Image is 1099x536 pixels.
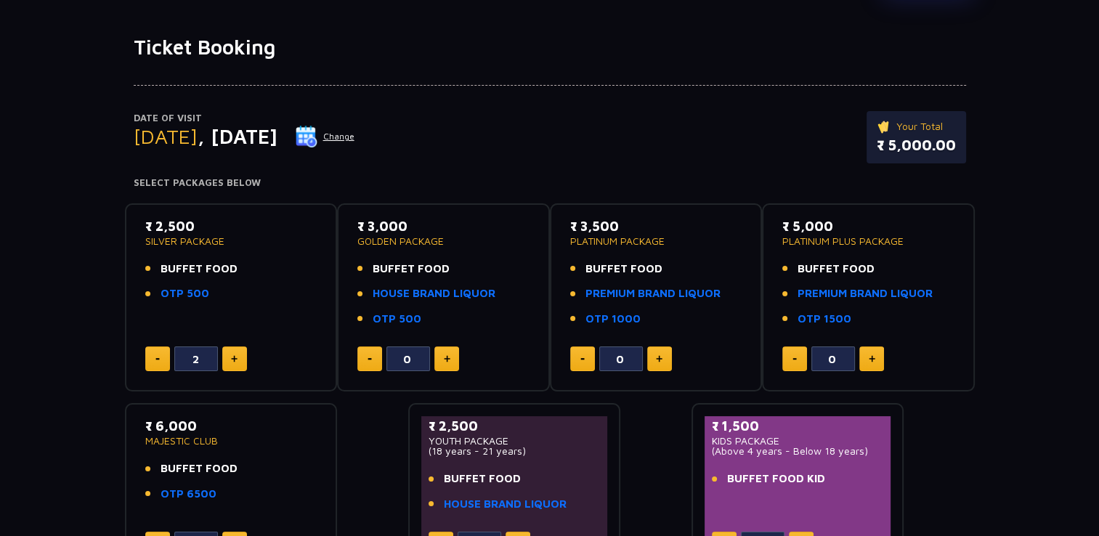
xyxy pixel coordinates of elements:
img: plus [656,355,662,362]
a: OTP 1500 [798,311,851,328]
p: KIDS PACKAGE [712,436,884,446]
p: Your Total [877,118,956,134]
h4: Select Packages Below [134,177,966,189]
img: minus [368,358,372,360]
p: ₹ 3,500 [570,216,742,236]
img: ticket [877,118,892,134]
p: (Above 4 years - Below 18 years) [712,446,884,456]
a: OTP 6500 [161,486,216,503]
img: minus [155,358,160,360]
p: GOLDEN PACKAGE [357,236,530,246]
p: ₹ 6,000 [145,416,317,436]
span: BUFFET FOOD [798,261,875,277]
h1: Ticket Booking [134,35,966,60]
span: BUFFET FOOD KID [727,471,825,487]
p: YOUTH PACKAGE [429,436,601,446]
span: BUFFET FOOD [444,471,521,487]
a: OTP 500 [161,285,209,302]
img: plus [444,355,450,362]
span: BUFFET FOOD [161,460,238,477]
p: PLATINUM PLUS PACKAGE [782,236,954,246]
button: Change [295,125,355,148]
img: plus [231,355,238,362]
p: ₹ 2,500 [429,416,601,436]
p: (18 years - 21 years) [429,446,601,456]
a: OTP 1000 [585,311,641,328]
img: plus [869,355,875,362]
p: MAJESTIC CLUB [145,436,317,446]
p: SILVER PACKAGE [145,236,317,246]
p: ₹ 5,000 [782,216,954,236]
a: PREMIUM BRAND LIQUOR [798,285,933,302]
p: ₹ 5,000.00 [877,134,956,156]
a: HOUSE BRAND LIQUOR [444,496,567,513]
span: BUFFET FOOD [161,261,238,277]
img: minus [580,358,585,360]
span: BUFFET FOOD [585,261,662,277]
img: minus [792,358,797,360]
a: OTP 500 [373,311,421,328]
p: PLATINUM PACKAGE [570,236,742,246]
span: , [DATE] [198,124,277,148]
a: HOUSE BRAND LIQUOR [373,285,495,302]
span: [DATE] [134,124,198,148]
span: BUFFET FOOD [373,261,450,277]
a: PREMIUM BRAND LIQUOR [585,285,721,302]
p: ₹ 2,500 [145,216,317,236]
p: Date of Visit [134,111,355,126]
p: ₹ 3,000 [357,216,530,236]
p: ₹ 1,500 [712,416,884,436]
